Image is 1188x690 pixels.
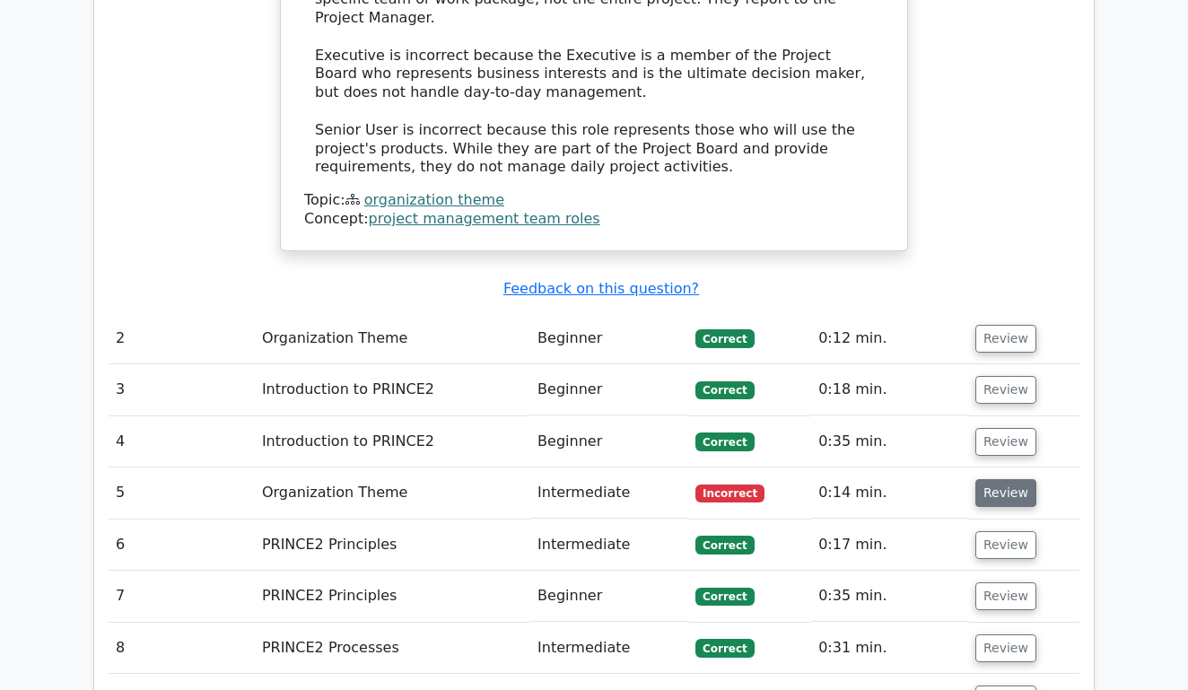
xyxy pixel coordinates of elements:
span: Incorrect [695,485,764,502]
button: Review [975,531,1036,559]
td: 8 [109,623,255,674]
td: 0:12 min. [811,313,968,364]
button: Review [975,428,1036,456]
a: Feedback on this question? [503,280,699,297]
button: Review [975,376,1036,404]
td: 0:35 min. [811,416,968,467]
td: Beginner [530,313,688,364]
span: Correct [695,432,754,450]
td: 3 [109,364,255,415]
span: Correct [695,381,754,399]
td: Intermediate [530,520,688,571]
td: 0:17 min. [811,520,968,571]
div: Concept: [304,210,884,229]
td: 5 [109,467,255,519]
td: PRINCE2 Principles [255,520,530,571]
td: 0:35 min. [811,571,968,622]
a: organization theme [364,191,504,208]
span: Correct [695,536,754,554]
td: Beginner [530,416,688,467]
div: Topic: [304,191,884,210]
td: Organization Theme [255,467,530,519]
td: 0:31 min. [811,623,968,674]
td: 0:18 min. [811,364,968,415]
td: Introduction to PRINCE2 [255,416,530,467]
button: Review [975,325,1036,353]
td: 2 [109,313,255,364]
td: Intermediate [530,467,688,519]
td: Introduction to PRINCE2 [255,364,530,415]
span: Correct [695,639,754,657]
td: PRINCE2 Processes [255,623,530,674]
span: Correct [695,588,754,606]
button: Review [975,634,1036,662]
td: 0:14 min. [811,467,968,519]
td: Beginner [530,571,688,622]
td: 4 [109,416,255,467]
td: PRINCE2 Principles [255,571,530,622]
td: Intermediate [530,623,688,674]
td: Beginner [530,364,688,415]
button: Review [975,479,1036,507]
td: 7 [109,571,255,622]
span: Correct [695,329,754,347]
td: 6 [109,520,255,571]
a: project management team roles [369,210,600,227]
button: Review [975,582,1036,610]
td: Organization Theme [255,313,530,364]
